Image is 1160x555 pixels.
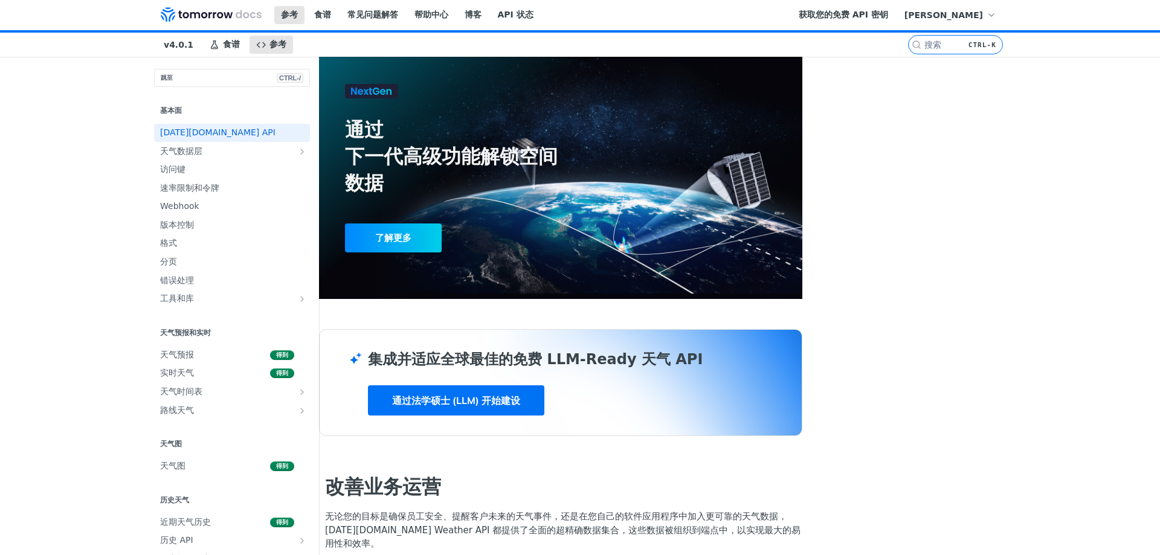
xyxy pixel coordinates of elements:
font: 得到 [276,463,288,469]
font: [PERSON_NAME] [904,10,983,20]
font: 天气预报和实时 [160,329,211,337]
font: 工具和库 [160,294,194,303]
font: 集成并适应全球最佳的免费 LLM-Ready 天气 API [368,351,703,368]
font: 天气时间表 [160,387,202,396]
kbd: CTRL-K [965,39,999,51]
button: 跳至CTRL-/ [154,69,310,87]
button: [PERSON_NAME] [898,6,1003,24]
font: 获取您的免费 API 密钥 [799,10,888,19]
font: 改善业务运营 [325,475,441,498]
font: 参考 [281,10,298,19]
a: 获取您的免费 API 密钥 [792,6,895,24]
font: 格式 [160,238,177,248]
font: v4.0.1 [164,40,193,50]
font: 分页 [160,257,177,266]
a: 天气预报得到 [154,346,310,364]
font: CTRL-/ [279,74,301,82]
font: 常见问题解答 [347,10,398,19]
a: 帮助中心 [408,6,455,24]
font: 了解更多 [375,233,411,243]
font: 通过 [345,118,384,141]
a: API 状态 [491,6,540,24]
a: 参考 [274,6,304,24]
font: API 状态 [498,10,533,19]
button: 显示天气数据层的子页面 [297,147,307,156]
a: Webhook [154,197,310,216]
a: 历史 API显示历史 API 的子页面 [154,531,310,550]
img: Tomorrow.io 天气 API 文档 [161,7,262,22]
a: 速率限制和令牌 [154,179,310,197]
font: 得到 [276,519,288,525]
font: 实时天气 [160,368,194,377]
font: [DATE][DOMAIN_NAME] API [160,127,275,137]
font: 速率限制和令牌 [160,183,219,193]
font: 天气图 [160,461,185,470]
a: 实时天气得到 [154,364,310,382]
font: 食谱 [314,10,331,19]
font: 得到 [276,351,288,358]
a: 近期天气历史得到 [154,513,310,531]
font: Webhook [160,201,199,211]
a: 路线天气显示路线天气的子页面 [154,402,310,420]
a: 常见问题解答 [341,6,405,24]
a: [DATE][DOMAIN_NAME] API [154,124,310,142]
button: 显示路线天气的子页面 [297,406,307,415]
a: 参考 [250,36,293,54]
a: 工具和库显示工具和库的子页面 [154,290,310,308]
a: 访问键 [154,161,310,179]
font: 访问键 [160,164,185,174]
font: 天气预报 [160,350,194,359]
a: 食谱 [308,6,338,24]
button: 显示历史 API 的子页面 [297,536,307,545]
font: 得到 [276,370,288,376]
a: 了解更多 [345,223,528,252]
font: 天气图 [160,440,182,448]
a: 博客 [458,6,488,24]
font: 基本面 [160,106,182,115]
a: 天气时间表显示天气时间表的子页面 [154,383,310,401]
a: 版本控制 [154,216,310,234]
font: 下一代高级功能解锁空间数据 [345,145,558,194]
svg: 搜索 [912,40,921,50]
a: 错误处理 [154,272,310,290]
a: 通过法学硕士 (LLM) 开始建设 [368,385,544,415]
a: 食谱 [203,36,246,54]
button: 显示天气时间表的子页面 [297,387,307,397]
font: 天气数据层 [160,146,202,156]
input: CTRL-K [924,40,1029,50]
a: 天气数据层显示天气数据层的子页面 [154,143,310,161]
nav: 主要导航 [145,33,908,57]
a: 格式 [154,234,310,252]
a: 分页 [154,253,310,271]
font: 跳至 [161,74,173,81]
button: 显示工具和库的子页面 [297,294,307,304]
font: 食谱 [223,39,240,49]
font: 历史天气 [160,496,189,504]
font: 博客 [465,10,482,19]
font: 近期天气历史 [160,517,211,527]
font: 路线天气 [160,405,194,415]
font: 版本控制 [160,220,194,229]
img: 下一代 [345,84,398,98]
a: 天气图得到 [154,457,310,475]
font: 帮助中心 [414,10,448,19]
font: 无论您的目标是确保员工安全、提醒客户未来的天气事件，还是在您自己的软件应用程序中加入更可靠的天气数据，[DATE][DOMAIN_NAME] Weather API 都提供了全面的超精确数据集合... [325,511,801,549]
font: 通过法学硕士 (LLM) 开始建设 [392,394,520,406]
font: 错误处理 [160,275,194,285]
font: 参考 [269,39,286,49]
font: 历史 API [160,535,193,545]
